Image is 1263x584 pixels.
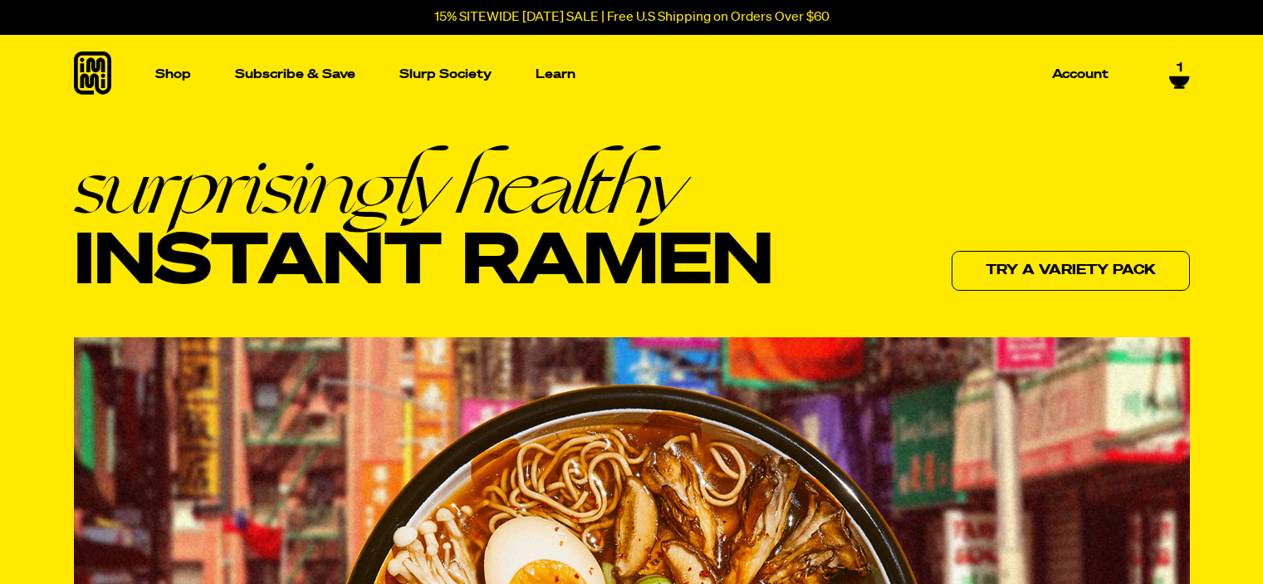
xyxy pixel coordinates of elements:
p: Slurp Society [399,68,492,81]
a: Shop [149,35,198,114]
a: Try a variety pack [952,251,1190,291]
span: 1 [1177,61,1182,76]
a: 1 [1169,61,1190,89]
p: Account [1052,68,1109,81]
em: surprisingly healthy [74,147,774,225]
a: Subscribe & Save [228,61,362,87]
p: Learn [536,68,575,81]
p: Shop [155,68,191,81]
nav: Main navigation [149,35,1115,114]
p: Subscribe & Save [235,68,355,81]
a: Slurp Society [393,61,498,87]
a: Account [1045,61,1115,87]
a: Learn [529,35,582,114]
h1: Instant Ramen [74,147,774,302]
p: 15% SITEWIDE [DATE] SALE | Free U.S Shipping on Orders Over $60 [434,10,830,25]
